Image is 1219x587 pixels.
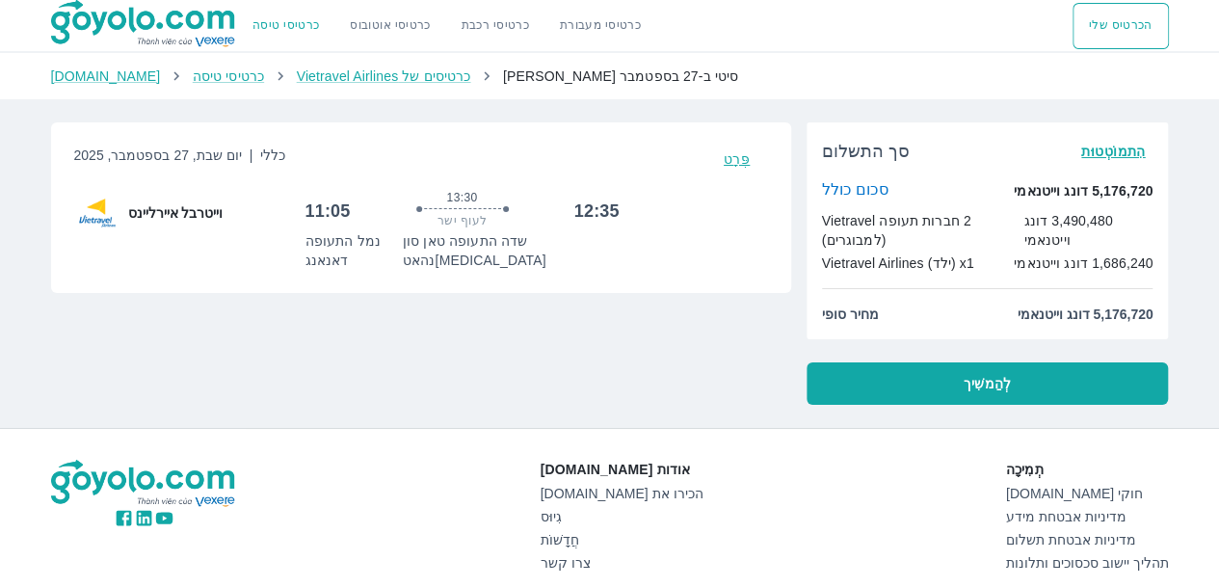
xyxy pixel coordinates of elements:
font: נמל התעופה דאנאנג [305,233,381,268]
a: גִיוּס [541,509,703,524]
a: חוקי [DOMAIN_NAME] [1006,486,1169,501]
button: פְּרָט [706,146,768,173]
font: צרו קשר [541,555,591,571]
font: לְהַמשִׁיך [963,376,1011,391]
font: חֲדָשׁוֹת [541,532,579,547]
a: כרטיסי אוטובוס [350,18,430,33]
font: תְמִיכָה [1006,462,1044,477]
font: | [250,147,253,163]
font: הכרטיס שלי [1089,18,1153,32]
font: מחיר סופי [822,307,879,322]
a: חֲדָשׁוֹת [541,532,703,547]
font: 3,490,480 דונג וייטנאמי [1023,213,1112,248]
button: הִתמוֹטְטוּת [1073,138,1153,165]
font: [MEDICAL_DATA] [435,253,545,268]
font: 5,176,720 דונג וייטנאמי [1014,183,1153,199]
font: 12:35 [574,201,620,221]
font: סכום כולל [822,181,888,198]
a: כרטיסי טיסה [193,68,264,84]
font: 5,176,720 דונג וייטנאמי [1017,307,1153,322]
font: כרטיסי מעבורת [560,18,641,32]
a: תהליך יישוב סכסוכים ותלונות [1006,555,1169,571]
font: שדה התעופה טאן סון נהאט [403,233,527,268]
font: כרטיסי אוטובוס [350,18,430,32]
font: גִיוּס [541,509,562,524]
div: בחירת אמצעי תחבורה [237,3,656,49]
font: מדיניות אבטחת מידע [1006,509,1126,524]
a: צרו קשר [541,555,703,571]
font: הִתמוֹטְטוּת [1081,144,1145,159]
a: כרטיסים של Vietravel Airlines [297,68,471,84]
font: 11:05 [305,201,351,221]
font: וייטרבל איירליינס [128,205,224,221]
font: כרטיסי טיסה [252,18,319,32]
font: חוקי [DOMAIN_NAME] [1006,486,1143,501]
font: פְּרָט [724,151,750,167]
a: כרטיסי טיסה [252,18,319,33]
font: [PERSON_NAME] סיטי ב-27 בספטמבר [503,68,738,84]
img: סֵמֶל [51,460,238,508]
a: הכירו את [DOMAIN_NAME] [541,486,703,501]
font: כללי [260,147,285,163]
font: לעוף ישר [437,214,488,227]
font: מדיניות אבטחת תשלום [1006,532,1136,547]
font: אודות [DOMAIN_NAME] [541,462,691,477]
a: מדיניות אבטחת מידע [1006,509,1169,524]
font: 13:30 [446,191,477,204]
div: בחירת אמצעי תחבורה [1073,3,1169,49]
font: Vietravel Airlines (ילד) x1 [822,255,974,271]
font: כרטיסי רכבת [462,18,529,32]
nav: פירורי לחם [51,67,1169,86]
font: יום שבת, 27 בספטמבר, 2025 [74,147,242,163]
font: 1,686,240 דונג וייטנאמי [1014,255,1153,271]
a: מדיניות אבטחת תשלום [1006,532,1169,547]
font: 2 חברות תעופה Vietravel (למבוגרים) [822,213,971,248]
a: [DOMAIN_NAME] [51,68,161,84]
font: סך התשלום [822,142,910,161]
button: לְהַמשִׁיך [807,362,1169,405]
